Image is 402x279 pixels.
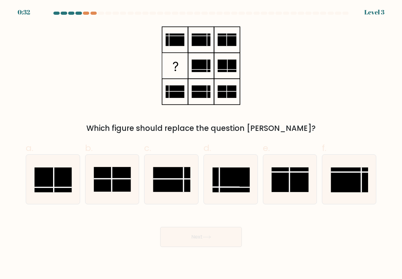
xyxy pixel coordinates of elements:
[263,142,270,154] span: e.
[30,123,372,134] div: Which figure should replace the question [PERSON_NAME]?
[204,142,211,154] span: d.
[160,227,242,247] button: Next
[144,142,151,154] span: c.
[322,142,326,154] span: f.
[18,8,30,17] div: 0:32
[26,142,33,154] span: a.
[364,8,384,17] div: Level 3
[85,142,93,154] span: b.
